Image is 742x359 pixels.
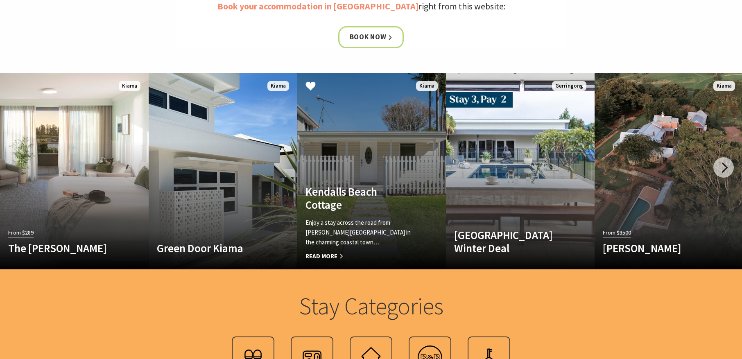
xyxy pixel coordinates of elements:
[8,242,118,255] h4: The [PERSON_NAME]
[149,73,297,269] a: Another Image Used Green Door Kiama Kiama
[217,0,419,12] a: Book your accommodation in [GEOGRAPHIC_DATA]
[8,228,34,237] span: From $289
[157,242,267,255] h4: Green Door Kiama
[210,292,532,321] h2: Stay Categories
[552,81,586,91] span: Gerringong
[603,242,713,255] h4: [PERSON_NAME]
[267,81,289,91] span: Kiama
[305,218,416,247] p: Enjoy a stay across the road from [PERSON_NAME][GEOGRAPHIC_DATA] in the charming coastal town…
[454,228,564,255] h4: [GEOGRAPHIC_DATA] Winter Deal
[119,81,140,91] span: Kiama
[603,228,631,237] span: From $3500
[446,73,595,269] a: Another Image Used [GEOGRAPHIC_DATA] Winter Deal Gerringong
[297,73,446,269] a: Another Image Used Kendalls Beach Cottage Enjoy a stay across the road from [PERSON_NAME][GEOGRAP...
[338,26,404,48] a: Book now
[305,185,416,212] h4: Kendalls Beach Cottage
[305,251,416,261] span: Read More
[416,81,438,91] span: Kiama
[713,81,735,91] span: Kiama
[297,73,324,101] button: Click to Favourite Kendalls Beach Cottage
